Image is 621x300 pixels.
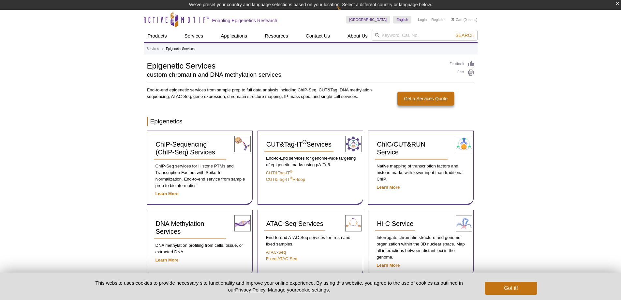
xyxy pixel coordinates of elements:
a: ATAC-Seq [266,250,286,255]
a: Learn More [377,263,400,268]
a: Login [418,17,427,22]
a: Hi-C Service [375,217,415,231]
span: Search [455,33,474,38]
a: Fixed ATAC-Seq [266,256,297,261]
a: About Us [344,30,372,42]
button: Got it! [485,282,537,295]
a: English [393,16,411,24]
span: ChIC/CUT&RUN Service [377,141,425,156]
img: Hi-C Service [456,215,472,231]
li: » [162,47,164,51]
h2: custom chromatin and DNA methylation services [147,72,443,78]
a: Learn More [377,185,400,190]
a: Print [450,69,474,76]
input: Keyword, Cat. No. [372,30,478,41]
a: Privacy Policy [235,287,265,292]
button: Search [453,32,476,38]
a: Register [431,17,445,22]
p: This website uses cookies to provide necessary site functionality and improve your online experie... [84,279,474,293]
span: CUT&Tag-IT Services [266,141,332,148]
a: CUT&Tag-IT®Services [264,137,333,152]
li: Epigenetic Services [166,47,195,51]
img: DNA Methylation Services [234,215,251,231]
a: ChIP-Sequencing (ChIP-Seq) Services [154,137,227,160]
a: Products [144,30,171,42]
sup: ® [290,169,292,173]
img: ATAC-Seq Services [345,215,362,231]
a: [GEOGRAPHIC_DATA] [346,16,390,24]
sup: ® [290,176,292,180]
span: ATAC-Seq Services [266,220,323,227]
a: DNA Methylation Services [154,217,227,239]
img: ChIC/CUT&RUN Service [456,136,472,152]
h2: Enabling Epigenetics Research [212,18,277,24]
span: ChIP-Sequencing (ChIP-Seq) Services [156,141,215,156]
a: Services [147,46,159,52]
a: Feedback [450,60,474,68]
p: Interrogate chromatin structure and genome organization within the 3D nuclear space. Map all inte... [375,234,467,261]
a: Cart [451,17,463,22]
sup: ® [303,139,306,146]
p: DNA methylation profiling from cells, tissue, or extracted DNA. [154,242,246,255]
img: ChIP-Seq Services [234,136,251,152]
span: DNA Methylation Services [156,220,204,235]
a: ATAC-Seq Services [264,217,325,231]
p: End-to-End services for genome-wide targeting of epigenetic marks using pA-Tn5. [264,155,356,168]
a: Learn More [155,258,179,262]
li: | [429,16,430,24]
a: Services [181,30,207,42]
a: Contact Us [302,30,334,42]
a: Applications [217,30,251,42]
img: Change Here [337,5,354,20]
p: Native mapping of transcription factors and histone marks with lower input than traditional ChIP. [375,163,467,182]
button: cookie settings [296,287,329,292]
img: Your Cart [451,18,454,21]
span: Hi-C Service [377,220,413,227]
a: Resources [261,30,292,42]
p: End-to-end ATAC-Seq services for fresh and fixed samples. [264,234,356,247]
a: CUT&Tag-IT® [266,170,292,175]
img: CUT&Tag-IT® Services [345,136,362,152]
p: End-to-end epigenetic services from sample prep to full data analysis including ChIP-Seq, CUT&Tag... [147,87,373,100]
a: CUT&Tag-IT®R-loop [266,177,305,182]
li: (0 items) [451,16,478,24]
a: ChIC/CUT&RUN Service [375,137,448,160]
p: ChIP-Seq services for Histone PTMs and Transcription Factors with Spike-In Normalization. End-to-... [154,163,246,189]
a: Get a Services Quote [397,92,454,105]
h1: Epigenetic Services [147,60,443,70]
h2: Epigenetics [147,117,474,126]
a: Learn More [155,191,179,196]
